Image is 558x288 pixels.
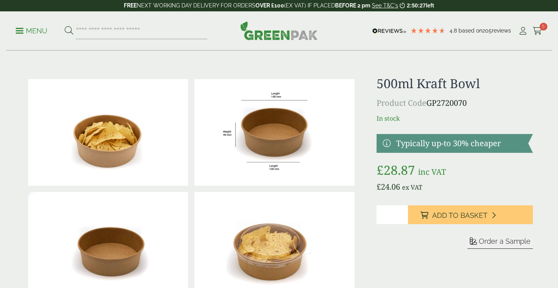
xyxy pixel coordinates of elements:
[533,25,542,37] a: 5
[377,161,415,178] bdi: 28.87
[255,2,284,9] strong: OVER £100
[16,26,47,36] p: Menu
[377,76,533,91] h1: 500ml Kraft Bowl
[124,2,137,9] strong: FREE
[408,205,533,224] button: Add to Basket
[335,2,370,9] strong: BEFORE 2 pm
[377,98,426,108] span: Product Code
[467,237,533,249] button: Order a Sample
[432,211,487,220] span: Add to Basket
[426,2,434,9] span: left
[377,97,533,109] p: GP2720070
[407,2,426,9] span: 2:50:27
[518,27,528,35] i: My Account
[377,161,384,178] span: £
[377,181,400,192] bdi: 24.06
[372,28,406,34] img: REVIEWS.io
[418,167,446,177] span: inc VAT
[533,27,542,35] i: Cart
[410,27,446,34] div: 4.79 Stars
[540,23,547,31] span: 5
[449,27,458,34] span: 4.8
[28,79,188,186] img: Kraft Bowl 500ml With Nachos
[377,181,381,192] span: £
[16,26,47,34] a: Menu
[482,27,492,34] span: 205
[458,27,482,34] span: Based on
[377,114,533,123] p: In stock
[372,2,398,9] a: See T&C's
[479,237,531,245] span: Order a Sample
[492,27,511,34] span: reviews
[194,79,354,186] img: KraftBowl_500
[240,21,318,40] img: GreenPak Supplies
[402,183,422,192] span: ex VAT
